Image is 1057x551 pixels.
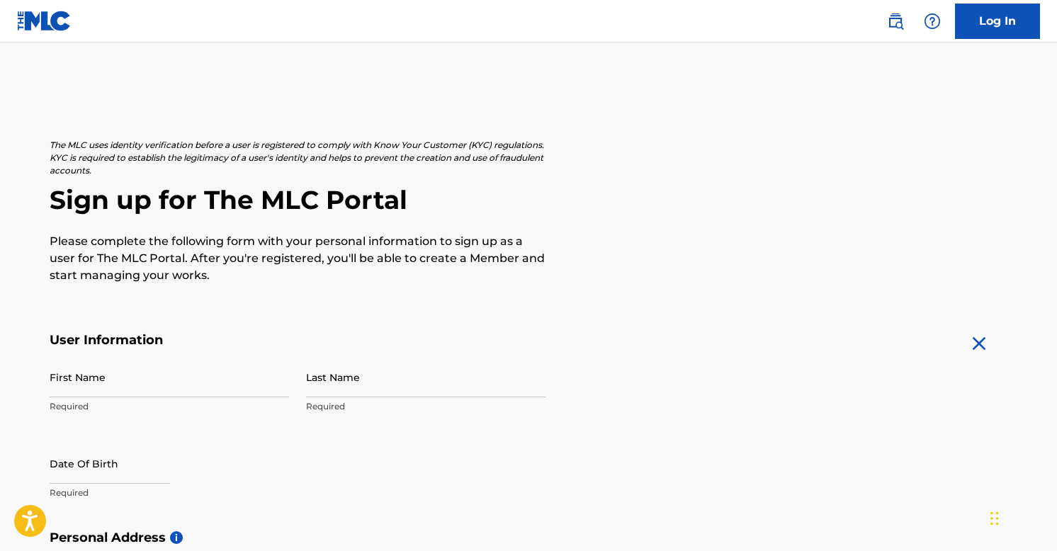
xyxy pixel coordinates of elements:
[306,400,546,413] p: Required
[50,400,289,413] p: Required
[50,332,546,348] h5: User Information
[50,487,289,499] p: Required
[50,139,546,177] p: The MLC uses identity verification before a user is registered to comply with Know Your Customer ...
[918,7,946,35] div: Help
[990,497,999,540] div: Drag
[881,7,910,35] a: Public Search
[50,184,1007,216] h2: Sign up for The MLC Portal
[50,233,546,284] p: Please complete the following form with your personal information to sign up as a user for The ML...
[50,530,1007,546] h5: Personal Address
[986,483,1057,551] iframe: Chat Widget
[170,531,183,544] span: i
[17,11,72,31] img: MLC Logo
[924,13,941,30] img: help
[887,13,904,30] img: search
[955,4,1040,39] a: Log In
[968,332,990,355] img: close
